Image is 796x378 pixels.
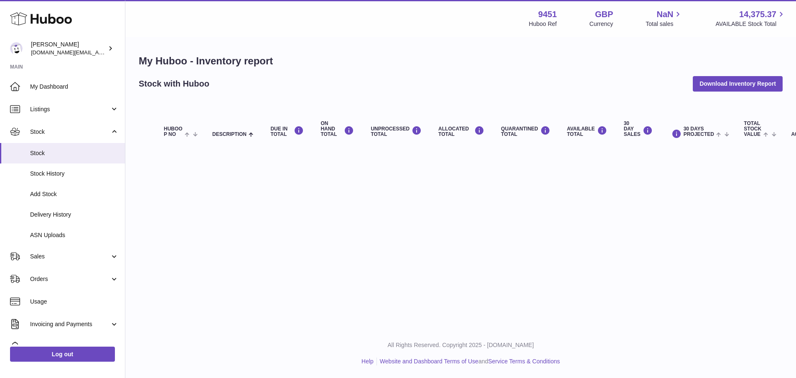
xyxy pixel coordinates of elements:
span: 14,375.37 [739,9,776,20]
p: All Rights Reserved. Copyright 2025 - [DOMAIN_NAME] [132,341,789,349]
span: 30 DAYS PROJECTED [684,126,714,137]
h1: My Huboo - Inventory report [139,54,783,68]
span: Stock [30,128,110,136]
span: Cases [30,343,119,351]
span: Add Stock [30,190,119,198]
strong: 9451 [538,9,557,20]
div: QUARANTINED Total [501,126,550,137]
img: amir.ch@gmail.com [10,42,23,55]
span: Delivery History [30,211,119,219]
div: ON HAND Total [320,121,354,138]
a: 14,375.37 AVAILABLE Stock Total [715,9,786,28]
div: Currency [590,20,613,28]
span: Total stock value [744,121,761,138]
span: Sales [30,253,110,261]
div: [PERSON_NAME] [31,41,106,56]
span: Description [212,132,247,137]
span: Huboo P no [164,126,183,137]
span: NaN [656,9,673,20]
strong: GBP [595,9,613,20]
li: and [377,358,560,365]
div: UNPROCESSED Total [371,126,422,137]
span: My Dashboard [30,83,119,91]
a: Help [361,358,374,365]
div: DUE IN TOTAL [270,126,304,137]
button: Download Inventory Report [693,76,783,91]
span: Invoicing and Payments [30,320,110,328]
a: Website and Dashboard Terms of Use [380,358,478,365]
span: Stock [30,149,119,157]
a: NaN Total sales [646,9,683,28]
span: Stock History [30,170,119,178]
span: Orders [30,275,110,283]
div: Huboo Ref [529,20,557,28]
span: [DOMAIN_NAME][EMAIL_ADDRESS][DOMAIN_NAME] [31,49,166,56]
span: Usage [30,298,119,306]
a: Log out [10,347,115,362]
span: AVAILABLE Stock Total [715,20,786,28]
div: ALLOCATED Total [438,126,484,137]
div: AVAILABLE Total [567,126,607,137]
span: ASN Uploads [30,231,119,239]
h2: Stock with Huboo [139,78,209,89]
div: 30 DAY SALES [624,121,653,138]
span: Listings [30,105,110,113]
span: Total sales [646,20,683,28]
a: Service Terms & Conditions [488,358,560,365]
